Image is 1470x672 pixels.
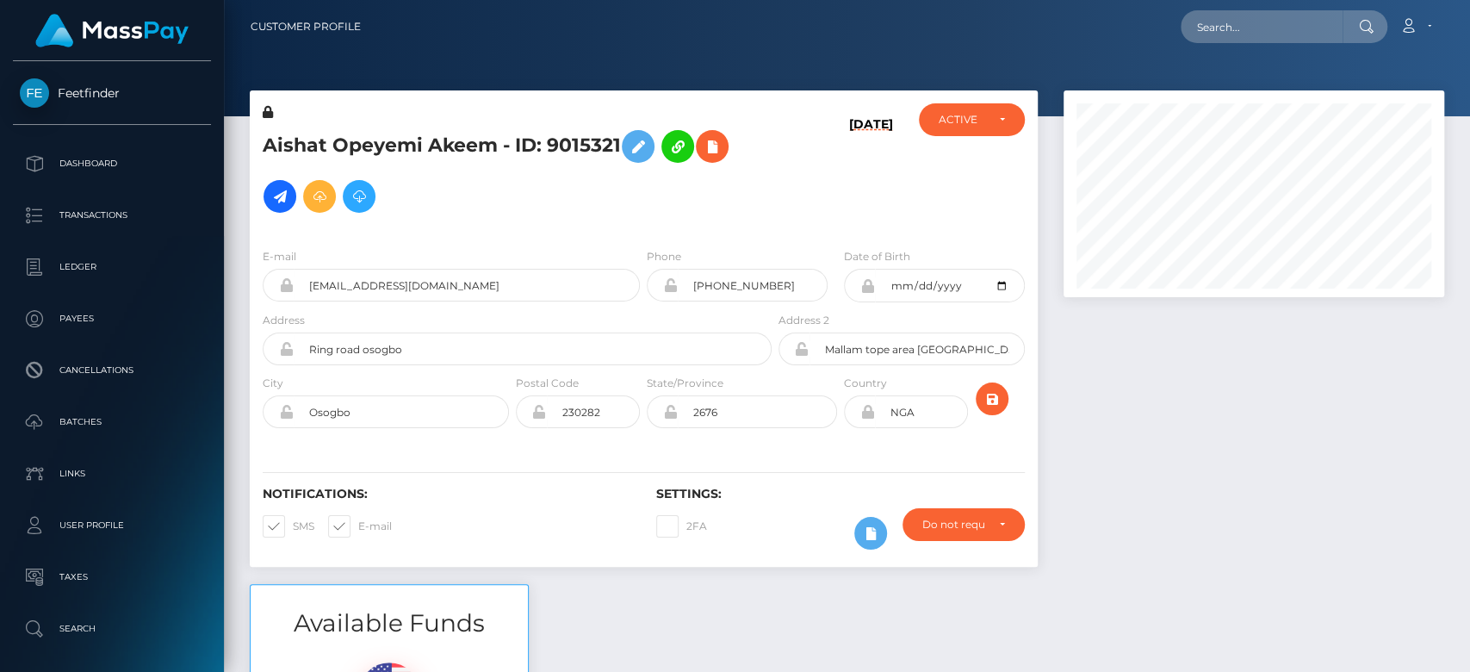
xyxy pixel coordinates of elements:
p: Payees [20,306,204,332]
a: User Profile [13,504,211,547]
label: State/Province [647,376,723,391]
p: Search [20,616,204,642]
label: Date of Birth [844,249,910,264]
a: Transactions [13,194,211,237]
h6: Settings: [656,487,1024,501]
label: Postal Code [516,376,579,391]
label: Phone [647,249,681,264]
label: 2FA [656,515,707,538]
label: Country [844,376,887,391]
p: Ledger [20,254,204,280]
label: Address [263,313,305,328]
p: Links [20,461,204,487]
a: Initiate Payout [264,180,296,213]
p: Taxes [20,564,204,590]
p: User Profile [20,513,204,538]
p: Transactions [20,202,204,228]
div: ACTIVE [939,113,984,127]
button: ACTIVE [919,103,1024,136]
h3: Available Funds [251,607,528,640]
a: Search [13,607,211,650]
a: Batches [13,401,211,444]
img: MassPay Logo [35,14,189,47]
label: E-mail [328,515,392,538]
label: SMS [263,515,314,538]
a: Customer Profile [251,9,361,45]
a: Payees [13,297,211,340]
p: Batches [20,409,204,435]
p: Dashboard [20,151,204,177]
h5: Aishat Opeyemi Akeem - ID: 9015321 [263,121,762,221]
h6: Notifications: [263,487,630,501]
a: Links [13,452,211,495]
button: Do not require [902,508,1024,541]
p: Cancellations [20,358,204,383]
a: Cancellations [13,349,211,392]
a: Taxes [13,556,211,599]
img: Feetfinder [20,78,49,108]
label: Address 2 [778,313,829,328]
a: Ledger [13,246,211,289]
input: Search... [1181,10,1343,43]
h6: [DATE] [849,117,893,227]
a: Dashboard [13,142,211,185]
div: Do not require [922,518,984,532]
label: E-mail [263,249,296,264]
span: Feetfinder [13,85,211,101]
label: City [263,376,283,391]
